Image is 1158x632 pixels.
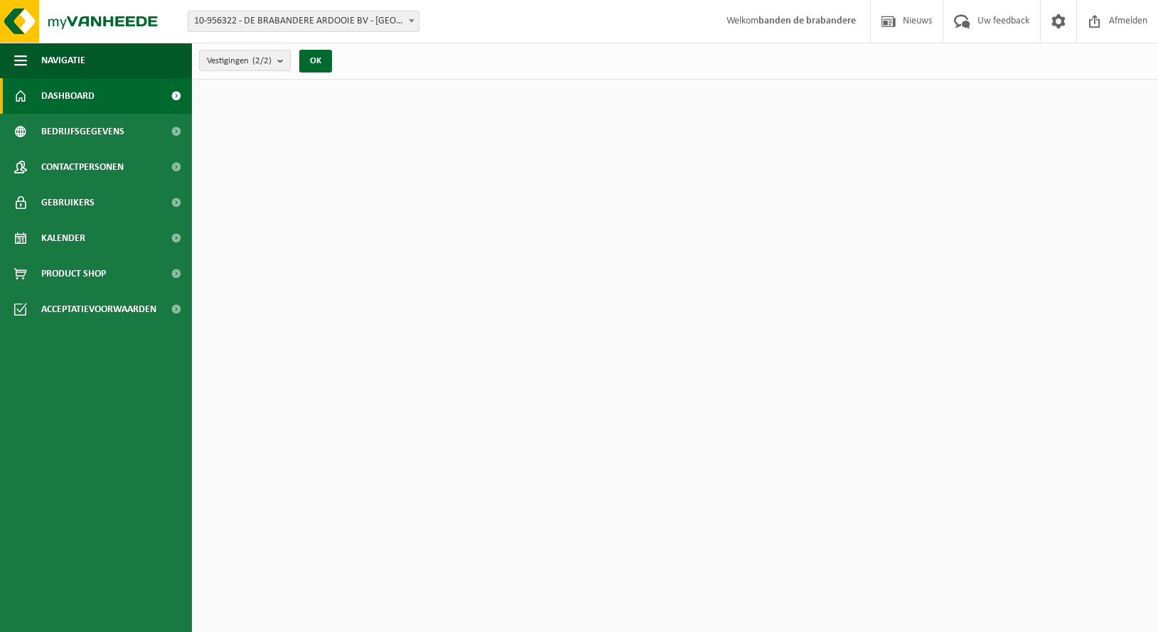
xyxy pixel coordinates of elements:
span: 10-956322 - DE BRABANDERE ARDOOIE BV - ARDOOIE [188,11,419,32]
span: Gebruikers [41,185,95,220]
count: (2/2) [252,56,272,65]
span: Navigatie [41,43,85,78]
span: Acceptatievoorwaarden [41,291,156,327]
span: Contactpersonen [41,149,124,185]
span: 10-956322 - DE BRABANDERE ARDOOIE BV - ARDOOIE [188,11,419,31]
button: Vestigingen(2/2) [199,50,291,71]
span: Vestigingen [207,50,272,72]
span: Dashboard [41,78,95,114]
button: OK [299,50,332,73]
span: Bedrijfsgegevens [41,114,124,149]
span: Kalender [41,220,85,256]
strong: banden de brabandere [758,16,856,26]
span: Product Shop [41,256,106,291]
